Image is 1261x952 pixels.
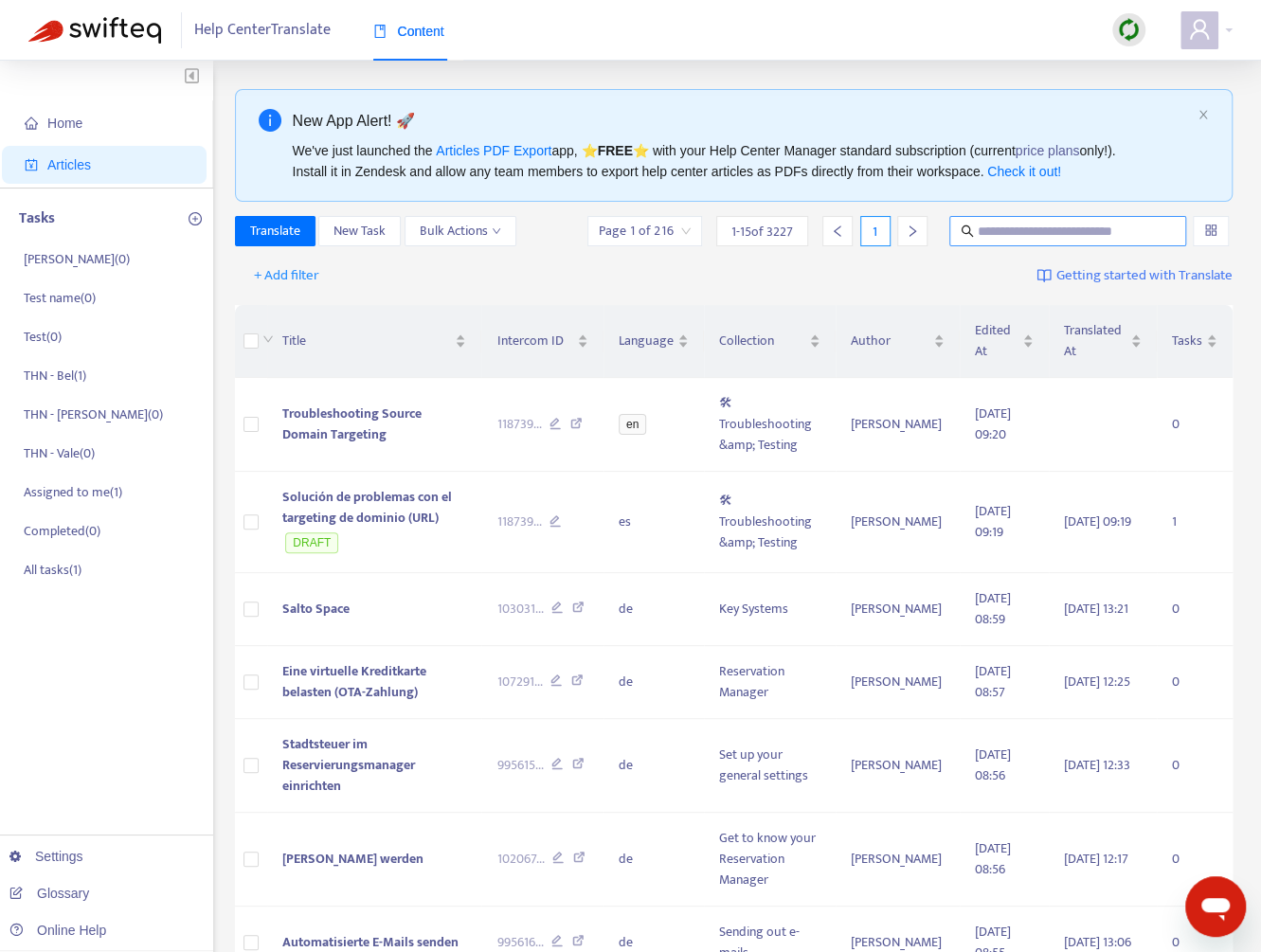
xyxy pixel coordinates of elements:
[975,403,1011,445] span: [DATE] 09:20
[25,158,38,171] span: account-book
[24,521,100,541] p: Completed ( 0 )
[24,366,86,386] p: THN - Bel ( 1 )
[293,140,1191,182] div: We've just launched the app, ⭐ ⭐️ with your Help Center Manager standard subscription (current on...
[704,305,836,378] th: Collection
[960,305,1049,378] th: Edited At
[405,216,516,246] button: Bulk Actionsdown
[492,226,501,236] span: down
[831,225,844,238] span: left
[836,646,960,719] td: [PERSON_NAME]
[975,320,1018,362] span: Edited At
[603,813,704,907] td: de
[240,260,333,291] button: + Add filter
[603,719,704,813] td: de
[24,482,122,502] p: Assigned to me ( 1 )
[719,331,805,351] span: Collection
[318,216,401,246] button: New Task
[235,216,315,246] button: Translate
[1064,511,1131,532] span: [DATE] 09:19
[975,587,1011,630] span: [DATE] 08:59
[24,404,163,424] p: THN - [PERSON_NAME] ( 0 )
[9,923,106,938] a: Online Help
[1157,646,1233,719] td: 0
[1157,719,1233,813] td: 0
[1064,598,1128,620] span: [DATE] 13:21
[420,221,501,242] span: Bulk Actions
[836,305,960,378] th: Author
[496,512,541,532] span: 118739 ...
[282,331,452,351] span: Title
[9,849,83,864] a: Settings
[1198,109,1209,121] button: close
[496,414,541,435] span: 118739 ...
[836,813,960,907] td: [PERSON_NAME]
[24,327,62,347] p: Test ( 0 )
[333,221,386,242] span: New Task
[704,813,836,907] td: Get to know your Reservation Manager
[496,755,543,776] span: 995615 ...
[24,443,95,463] p: THN - Vale ( 0 )
[836,573,960,646] td: [PERSON_NAME]
[47,157,91,172] span: Articles
[25,117,38,130] span: home
[282,660,426,703] span: Eine virtuelle Kreditkarte belasten (OTA-Zahlung)
[1064,671,1130,692] span: [DATE] 12:25
[282,403,422,445] span: Troubleshooting Source Domain Targeting
[496,331,573,351] span: Intercom ID
[603,573,704,646] td: de
[1036,268,1052,283] img: image-link
[285,532,338,553] span: DRAFT
[851,331,929,351] span: Author
[1157,472,1233,573] td: 1
[293,109,1191,133] div: New App Alert! 🚀
[28,17,161,44] img: Swifteq
[373,24,444,39] span: Content
[481,305,603,378] th: Intercom ID
[836,719,960,813] td: [PERSON_NAME]
[975,837,1011,880] span: [DATE] 08:56
[975,660,1011,703] span: [DATE] 08:57
[9,886,89,901] a: Glossary
[975,744,1011,786] span: [DATE] 08:56
[1056,265,1233,287] span: Getting started with Translate
[1016,143,1080,158] a: price plans
[1157,573,1233,646] td: 0
[987,164,1061,179] a: Check it out!
[1188,18,1211,41] span: user
[704,573,836,646] td: Key Systems
[259,109,281,132] span: info-circle
[603,472,704,573] td: es
[1117,18,1141,42] img: sync.dc5367851b00ba804db3.png
[496,599,543,620] span: 103031 ...
[1049,305,1157,378] th: Translated At
[282,486,452,529] span: Solución de problemas con el targeting de dominio (URL)
[436,143,551,158] a: Articles PDF Export
[1172,331,1202,351] span: Tasks
[496,672,542,692] span: 107291 ...
[731,222,793,242] span: 1 - 15 of 3227
[1157,813,1233,907] td: 0
[373,25,387,38] span: book
[267,305,482,378] th: Title
[1064,754,1130,776] span: [DATE] 12:33
[619,414,646,435] span: en
[47,116,82,131] span: Home
[250,221,300,242] span: Translate
[262,333,274,345] span: down
[597,143,632,158] b: FREE
[19,207,55,230] p: Tasks
[1064,320,1126,362] span: Translated At
[975,500,1011,543] span: [DATE] 09:19
[836,378,960,472] td: [PERSON_NAME]
[603,305,704,378] th: Language
[282,733,415,797] span: Stadtsteuer im Reservierungsmanager einrichten
[194,12,331,48] span: Help Center Translate
[254,264,319,287] span: + Add filter
[860,216,891,246] div: 1
[1064,848,1128,870] span: [DATE] 12:17
[961,225,974,238] span: search
[189,212,202,225] span: plus-circle
[496,849,544,870] span: 102067 ...
[24,560,81,580] p: All tasks ( 1 )
[1198,109,1209,120] span: close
